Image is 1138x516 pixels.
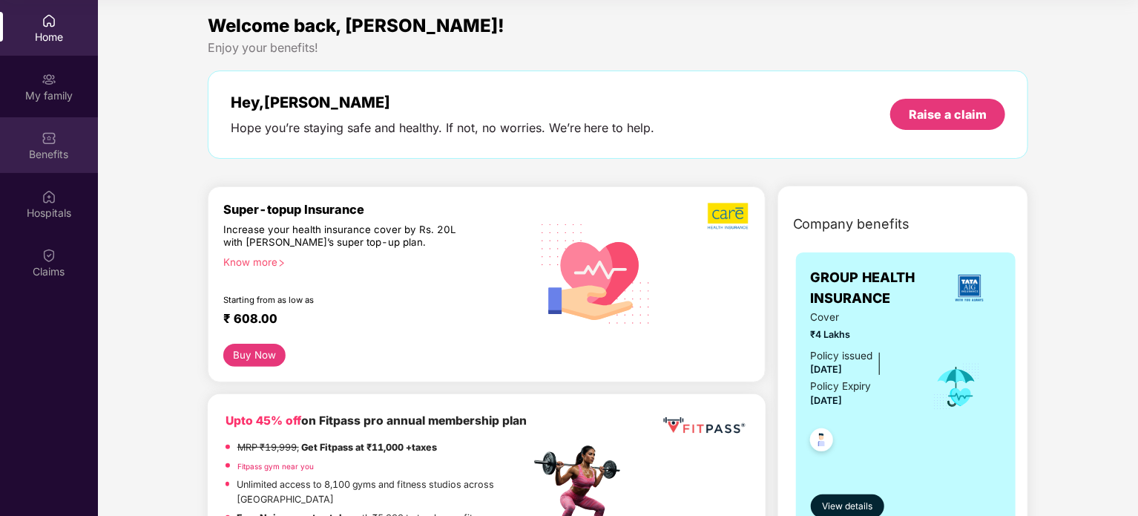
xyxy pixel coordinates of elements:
div: Policy Expiry [811,379,872,394]
span: right [277,259,286,267]
span: ₹4 Lakhs [811,327,912,342]
span: [DATE] [811,364,843,375]
img: svg+xml;base64,PHN2ZyBpZD0iSG9tZSIgeG1sbnM9Imh0dHA6Ly93d3cudzMub3JnLzIwMDAvc3ZnIiB3aWR0aD0iMjAiIG... [42,13,56,28]
del: MRP ₹19,999, [237,442,299,453]
b: on Fitpass pro annual membership plan [226,414,527,428]
strong: Get Fitpass at ₹11,000 +taxes [301,442,437,453]
img: insurerLogo [950,268,990,308]
div: ₹ 608.00 [223,311,516,329]
p: Unlimited access to 8,100 gyms and fitness studios across [GEOGRAPHIC_DATA] [237,477,530,507]
div: Hey, [PERSON_NAME] [231,94,655,111]
div: Enjoy your benefits! [208,40,1029,56]
button: Buy Now [223,344,286,367]
img: b5dec4f62d2307b9de63beb79f102df3.png [708,202,750,230]
div: Raise a claim [909,106,987,123]
span: [DATE] [811,395,843,406]
img: svg+xml;base64,PHN2ZyBpZD0iQmVuZWZpdHMiIHhtbG5zPSJodHRwOi8vd3d3LnczLm9yZy8yMDAwL3N2ZyIgd2lkdGg9Ij... [42,131,56,146]
span: Company benefits [793,214,910,235]
img: fppp.png [660,412,747,440]
span: Welcome back, [PERSON_NAME]! [208,15,504,36]
img: svg+xml;base64,PHN2ZyBpZD0iQ2xhaW0iIHhtbG5zPSJodHRwOi8vd3d3LnczLm9yZy8yMDAwL3N2ZyIgd2lkdGg9IjIwIi... [42,248,56,263]
div: Increase your health insurance cover by Rs. 20L with [PERSON_NAME]’s super top-up plan. [223,223,467,250]
span: View details [822,500,872,514]
a: Fitpass gym near you [237,462,314,471]
div: Hope you’re staying safe and healthy. If not, no worries. We’re here to help. [231,120,655,136]
div: Super-topup Insurance [223,202,530,217]
img: svg+xml;base64,PHN2ZyBpZD0iSG9zcGl0YWxzIiB4bWxucz0iaHR0cDovL3d3dy53My5vcmcvMjAwMC9zdmciIHdpZHRoPS... [42,189,56,204]
img: svg+xml;base64,PHN2ZyB4bWxucz0iaHR0cDovL3d3dy53My5vcmcvMjAwMC9zdmciIHdpZHRoPSI0OC45NDMiIGhlaWdodD... [803,424,840,460]
div: Know more [223,256,522,267]
div: Starting from as low as [223,295,467,305]
img: svg+xml;base64,PHN2ZyB4bWxucz0iaHR0cDovL3d3dy53My5vcmcvMjAwMC9zdmciIHhtbG5zOnhsaW5rPSJodHRwOi8vd3... [530,206,662,340]
div: Policy issued [811,348,873,364]
b: Upto 45% off [226,414,301,428]
img: icon [933,362,981,411]
span: GROUP HEALTH INSURANCE [811,267,938,310]
img: svg+xml;base64,PHN2ZyB3aWR0aD0iMjAiIGhlaWdodD0iMjAiIHZpZXdCb3g9IjAgMCAyMCAyMCIgZmlsbD0ibm9uZSIgeG... [42,72,56,87]
span: Cover [811,310,912,325]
